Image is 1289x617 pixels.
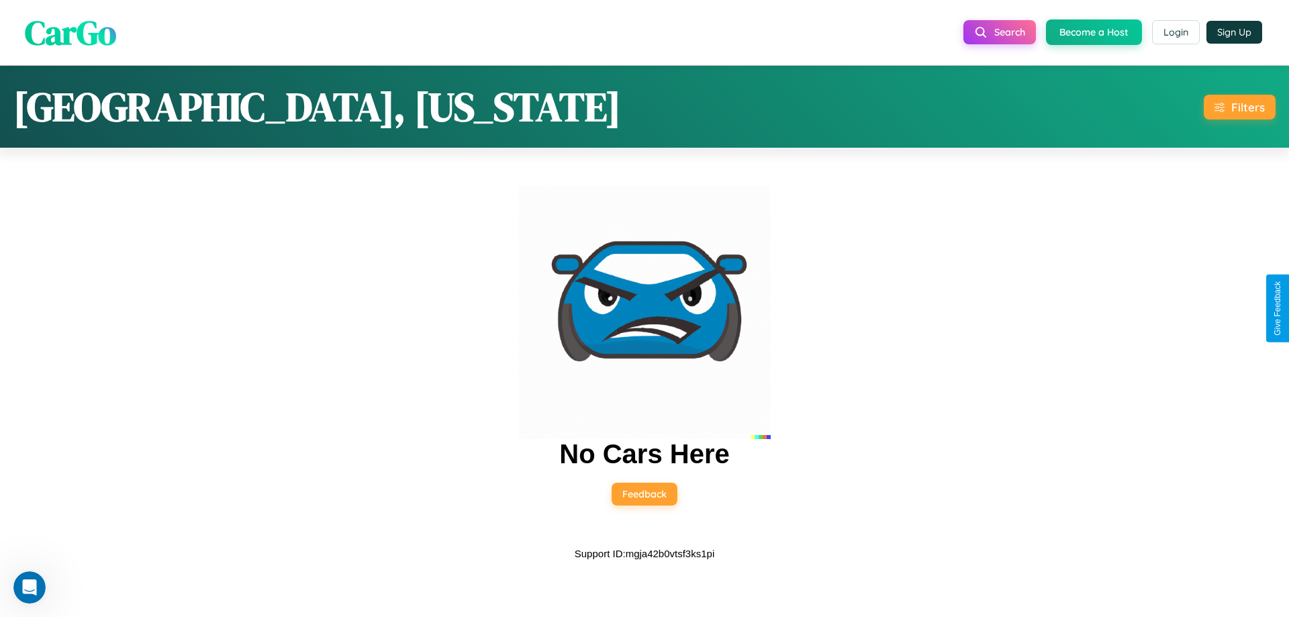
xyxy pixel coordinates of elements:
img: car [518,187,771,439]
span: Search [994,26,1025,38]
p: Support ID: mgja42b0vtsf3ks1pi [575,544,714,563]
span: CarGo [25,9,116,55]
button: Sign Up [1206,21,1262,44]
button: Search [963,20,1036,44]
div: Give Feedback [1273,281,1282,336]
h1: [GEOGRAPHIC_DATA], [US_STATE] [13,79,621,134]
button: Filters [1204,95,1276,120]
button: Become a Host [1046,19,1142,45]
div: Filters [1231,100,1265,114]
button: Login [1152,20,1200,44]
h2: No Cars Here [559,439,729,469]
button: Feedback [612,483,677,506]
iframe: Intercom live chat [13,571,46,604]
